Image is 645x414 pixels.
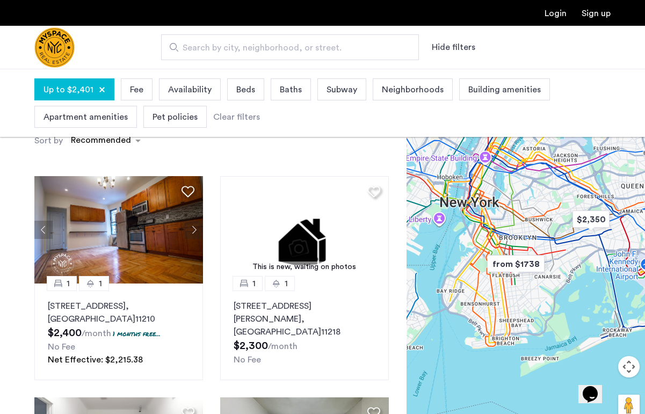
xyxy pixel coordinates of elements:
span: Neighborhoods [382,83,444,96]
a: Login [545,9,567,18]
div: This is new, waiting on photos [226,262,383,273]
div: $2,350 [568,207,614,231]
iframe: chat widget [578,371,613,403]
div: from $1738 [483,252,549,276]
a: Registration [582,9,611,18]
span: 1 [285,277,288,290]
button: Next apartment [185,221,203,239]
p: [STREET_ADDRESS][PERSON_NAME] 11218 [234,300,375,338]
img: 1.gif [220,176,389,284]
a: 11[STREET_ADDRESS], [GEOGRAPHIC_DATA]112101 months free...No FeeNet Effective: $2,215.38 [34,284,203,380]
span: No Fee [234,355,261,364]
label: Sort by [34,134,63,147]
img: logo [34,27,75,68]
span: Up to $2,401 [44,83,93,96]
ng-select: sort-apartment [66,131,146,150]
span: Beds [236,83,255,96]
input: Apartment Search [161,34,419,60]
img: a8b926f1-9a91-4e5e-b036-feb4fe78ee5d_638784285515821125.jpeg [34,176,203,284]
a: Cazamio Logo [34,27,75,68]
span: Building amenities [468,83,541,96]
p: [STREET_ADDRESS] 11210 [48,300,190,325]
span: Net Effective: $2,215.38 [48,355,143,364]
button: Previous apartment [34,221,53,239]
span: 1 [67,277,70,290]
span: No Fee [48,343,75,351]
a: 11[STREET_ADDRESS][PERSON_NAME], [GEOGRAPHIC_DATA]11218No Fee [220,284,389,380]
a: This is new, waiting on photos [220,176,389,284]
span: Availability [168,83,212,96]
span: Baths [280,83,302,96]
span: Fee [130,83,143,96]
span: 1 [99,277,102,290]
button: Map camera controls [618,356,640,377]
div: Clear filters [213,111,260,124]
span: Search by city, neighborhood, or street. [183,41,389,54]
p: 1 months free... [113,329,161,338]
span: Pet policies [153,111,198,124]
span: $2,400 [48,328,82,338]
sub: /month [82,329,111,338]
span: Subway [327,83,357,96]
sub: /month [268,342,298,351]
span: 1 [252,277,256,290]
span: $2,300 [234,340,268,351]
span: Apartment amenities [44,111,128,124]
button: Show or hide filters [432,41,475,54]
